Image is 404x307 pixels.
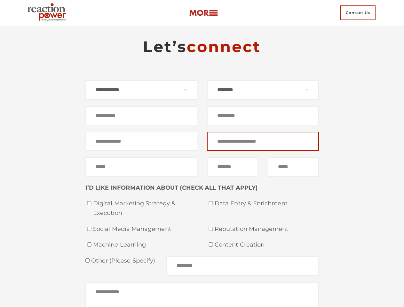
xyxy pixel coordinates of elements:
[93,240,197,250] span: Machine Learning
[340,5,376,20] span: Contact Us
[215,199,319,209] span: Data Entry & Enrichment
[215,240,319,250] span: Content Creation
[189,9,218,17] img: more-btn.png
[90,257,155,264] span: Other (please specify)
[187,37,261,56] span: connect
[93,224,197,234] span: Social Media Management
[93,199,197,218] span: Digital Marketing Strategy & Execution
[85,37,319,56] h2: Let’s
[25,1,71,24] img: Executive Branding | Personal Branding Agency
[85,184,258,191] strong: I’D LIKE INFORMATION ABOUT (CHECK ALL THAT APPLY)
[215,224,319,234] span: Reputation Management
